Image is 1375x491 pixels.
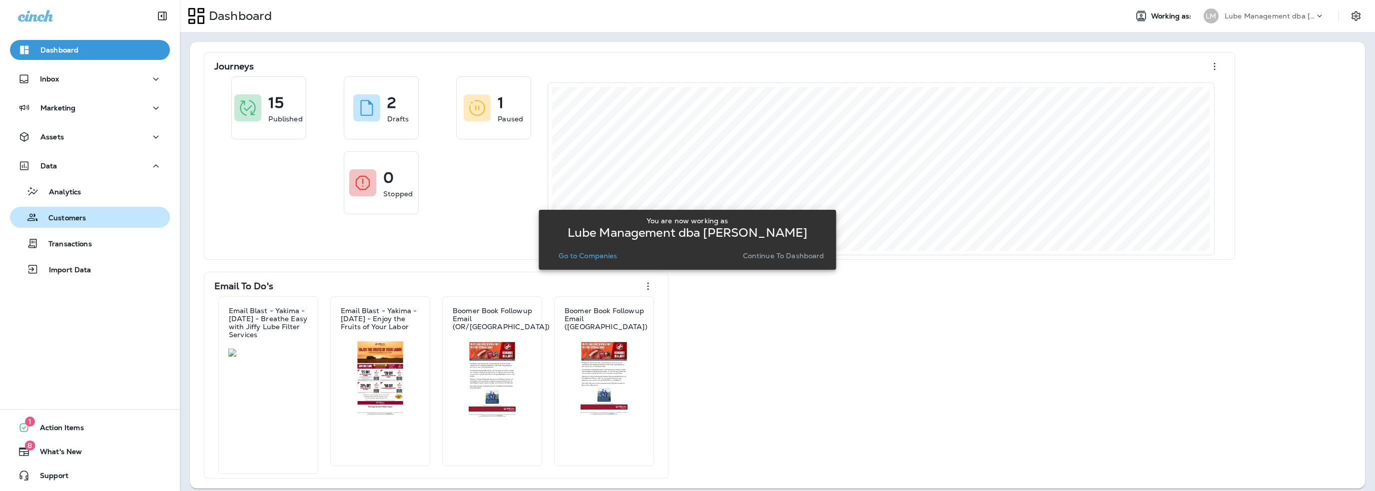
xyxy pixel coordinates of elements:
[383,189,413,199] p: Stopped
[24,441,35,451] span: 8
[559,252,617,260] p: Go to Companies
[214,61,254,71] p: Journeys
[205,8,272,23] p: Dashboard
[10,442,170,462] button: 8What's New
[10,98,170,118] button: Marketing
[387,98,396,108] p: 2
[39,188,81,197] p: Analytics
[214,281,273,291] p: Email To Do's
[1204,8,1219,23] div: LM
[229,307,308,339] p: Email Blast - Yakima - [DATE] - Breathe Easy with Jiffy Lube Filter Services
[10,207,170,228] button: Customers
[30,424,84,436] span: Action Items
[40,162,57,170] p: Data
[453,307,550,331] p: Boomer Book Followup Email (OR/[GEOGRAPHIC_DATA])
[383,173,394,183] p: 0
[340,341,420,416] img: a2ae3594-44f6-41a2-9553-95a1a47ba4f1.jpg
[30,448,82,460] span: What's New
[10,156,170,176] button: Data
[555,249,621,263] button: Go to Companies
[268,114,302,124] p: Published
[568,229,808,237] p: Lube Management dba [PERSON_NAME]
[25,417,35,427] span: 1
[10,127,170,147] button: Assets
[1347,7,1365,25] button: Settings
[38,214,86,223] p: Customers
[647,217,728,225] p: You are now working as
[38,240,92,249] p: Transactions
[40,75,59,83] p: Inbox
[452,341,532,418] img: 03891f22-4716-4d4e-b813-4770a7750083.jpg
[1151,12,1194,20] span: Working as:
[498,114,523,124] p: Paused
[30,472,68,484] span: Support
[40,133,64,141] p: Assets
[498,98,504,108] p: 1
[10,233,170,254] button: Transactions
[10,418,170,438] button: 1Action Items
[341,307,420,331] p: Email Blast - Yakima - [DATE] - Enjoy the Fruits of Your Labor
[40,46,78,54] p: Dashboard
[1225,12,1315,20] p: Lube Management dba [PERSON_NAME]
[40,104,75,112] p: Marketing
[387,114,409,124] p: Drafts
[10,69,170,89] button: Inbox
[10,466,170,486] button: Support
[10,181,170,202] button: Analytics
[39,266,91,275] p: Import Data
[10,40,170,60] button: Dashboard
[739,249,828,263] button: Continue to Dashboard
[743,252,824,260] p: Continue to Dashboard
[148,6,176,26] button: Collapse Sidebar
[268,98,283,108] p: 15
[10,259,170,280] button: Import Data
[228,349,308,357] img: e3de154c-6075-45e7-a178-58e0db3130e9.jpg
